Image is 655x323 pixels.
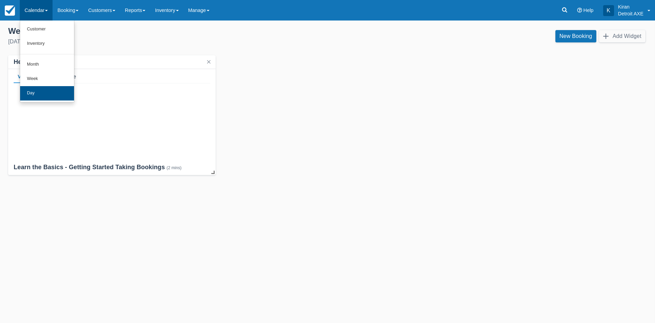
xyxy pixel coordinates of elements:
[20,37,74,51] a: Inventory
[20,57,74,72] a: Month
[603,5,614,16] div: K
[20,72,74,86] a: Week
[599,30,645,42] button: Add Widget
[14,69,35,83] div: Video
[5,5,15,16] img: checkfront-main-nav-mini-logo.png
[555,30,596,42] a: New Booking
[8,26,322,36] div: Welcome , Kiran !
[583,8,594,13] span: Help
[166,165,181,170] div: (2 mins)
[20,22,74,37] a: Customer
[20,21,74,103] ul: Calendar
[618,3,643,10] p: Kiran
[618,10,643,17] p: Detroit AXE
[8,38,322,46] div: [DATE]
[20,86,74,100] a: Day
[577,8,582,13] i: Help
[14,163,210,172] div: Learn the Basics - Getting Started Taking Bookings
[14,58,41,66] div: Helpdesk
